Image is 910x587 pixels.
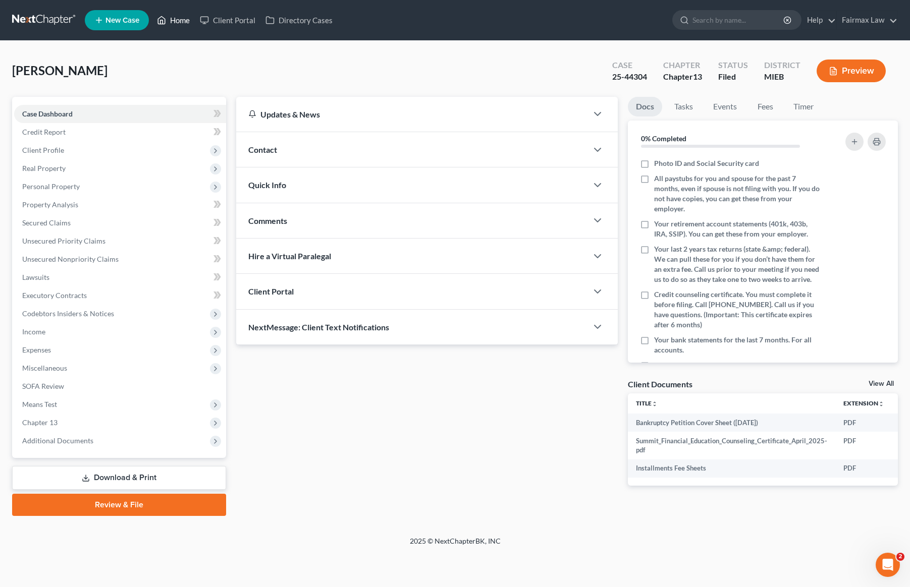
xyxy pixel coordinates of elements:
div: 25-44304 [612,71,647,83]
td: PDF [835,432,892,459]
div: Chapter [663,71,702,83]
div: 2025 © NextChapterBK, INC [168,536,743,554]
a: Unsecured Nonpriority Claims [14,250,226,268]
span: Executory Contracts [22,291,87,300]
span: SOFA Review [22,382,64,390]
a: View All [869,380,894,387]
a: Directory Cases [260,11,338,29]
td: Installments Fee Sheets [628,459,835,478]
span: Photo ID and Social Security card [654,158,759,168]
td: PDF [835,459,892,478]
span: [PERSON_NAME] [12,63,108,78]
a: Tasks [666,97,701,116]
a: Credit Report [14,123,226,141]
div: Case [612,60,647,71]
button: Preview [817,60,886,82]
span: Additional Documents [22,436,93,445]
a: Lawsuits [14,268,226,286]
span: Client Portal [248,286,294,296]
span: Contact [248,145,277,154]
span: Miscellaneous [22,364,67,372]
div: MIEB [764,71,800,83]
span: All paystubs for you and spouse for the past 7 months, even if spouse is not filing with you. If ... [654,173,822,214]
span: Property Analysis [22,200,78,209]
a: Fees [749,97,781,116]
span: Credit Report [22,128,66,136]
span: Codebtors Insiders & Notices [22,309,114,318]
span: 2 [896,553,904,561]
div: Chapter [663,60,702,71]
span: Real Property [22,164,66,172]
strong: 0% Completed [641,134,686,143]
span: Quick Info [248,180,286,190]
span: Chapter 13 [22,418,58,427]
a: Titleunfold_more [636,399,658,407]
span: Unsecured Priority Claims [22,237,105,245]
td: Bankruptcy Petition Cover Sheet ([DATE]) [628,414,835,432]
a: Review & File [12,494,226,516]
a: Home [152,11,195,29]
i: unfold_more [878,401,884,407]
a: Extensionunfold_more [843,399,884,407]
a: Unsecured Priority Claims [14,232,226,250]
span: Hire a Virtual Paralegal [248,251,331,261]
span: New Case [105,17,139,24]
a: Download & Print [12,466,226,490]
span: Expenses [22,345,51,354]
a: Help [802,11,836,29]
span: Comments [248,216,287,225]
a: Client Portal [195,11,260,29]
span: Means Test [22,400,57,408]
div: Filed [718,71,748,83]
div: District [764,60,800,71]
i: unfold_more [652,401,658,407]
span: Unsecured Nonpriority Claims [22,255,119,263]
div: Status [718,60,748,71]
span: Client Profile [22,146,64,154]
span: NextMessage: Client Text Notifications [248,322,389,332]
a: SOFA Review [14,377,226,395]
a: Property Analysis [14,196,226,214]
span: Your last 2 years tax returns (state &amp; federal). We can pull these for you if you don’t have ... [654,244,822,284]
a: Docs [628,97,662,116]
span: 13 [693,72,702,81]
span: Credit counseling certificate. You must complete it before filing. Call [PHONE_NUMBER]. Call us i... [654,289,822,330]
span: Case Dashboard [22,109,73,118]
a: Fairmax Law [837,11,897,29]
iframe: Intercom live chat [876,553,900,577]
a: Events [705,97,745,116]
a: Executory Contracts [14,286,226,305]
span: Your bank statements for the last 7 months. For all accounts. [654,335,822,355]
a: Timer [785,97,822,116]
span: Lawsuits [22,273,49,281]
div: Updates & News [248,109,576,120]
div: Client Documents [628,379,692,389]
td: Summit_Financial_Education_Counseling_Certificate_April_2025-pdf [628,432,835,459]
span: Secured Claims [22,218,71,227]
input: Search by name... [692,11,785,29]
a: Case Dashboard [14,105,226,123]
span: Personal Property [22,182,80,191]
span: Your retirement account statements (401k, 403b, IRA, SSIP). You can get these from your employer. [654,219,822,239]
span: Please bring all of your bills and letters. Do not throw them away. [654,360,822,380]
span: Income [22,327,45,336]
td: PDF [835,414,892,432]
a: Secured Claims [14,214,226,232]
